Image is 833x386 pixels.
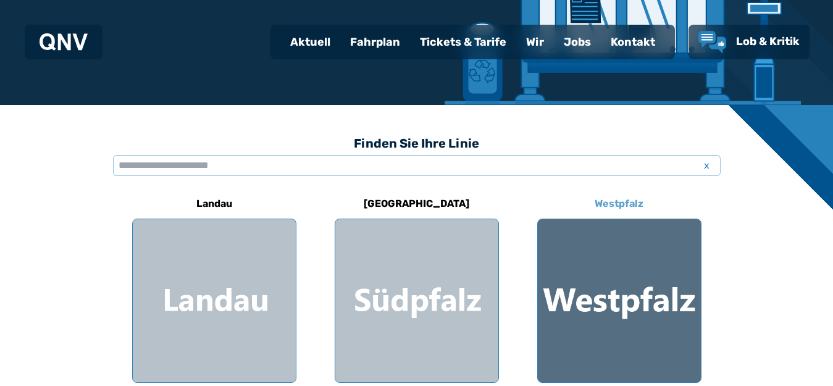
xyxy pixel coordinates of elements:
a: Fahrplan [340,26,410,58]
a: [GEOGRAPHIC_DATA] Region Südpfalz [335,189,499,383]
img: QNV Logo [40,33,88,51]
a: Aktuell [280,26,340,58]
a: QNV Logo [40,30,88,54]
a: Wir [516,26,554,58]
span: Lob & Kritik [736,35,800,48]
a: Landau Region Landau [132,189,296,383]
a: Jobs [554,26,601,58]
h6: Westpfalz [590,194,648,214]
a: Kontakt [601,26,665,58]
span: x [698,158,716,173]
h6: [GEOGRAPHIC_DATA] [359,194,474,214]
a: Tickets & Tarife [410,26,516,58]
a: Lob & Kritik [698,31,800,53]
a: Westpfalz Region Westpfalz [537,189,701,383]
h3: Finden Sie Ihre Linie [113,130,721,157]
h6: Landau [191,194,237,214]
